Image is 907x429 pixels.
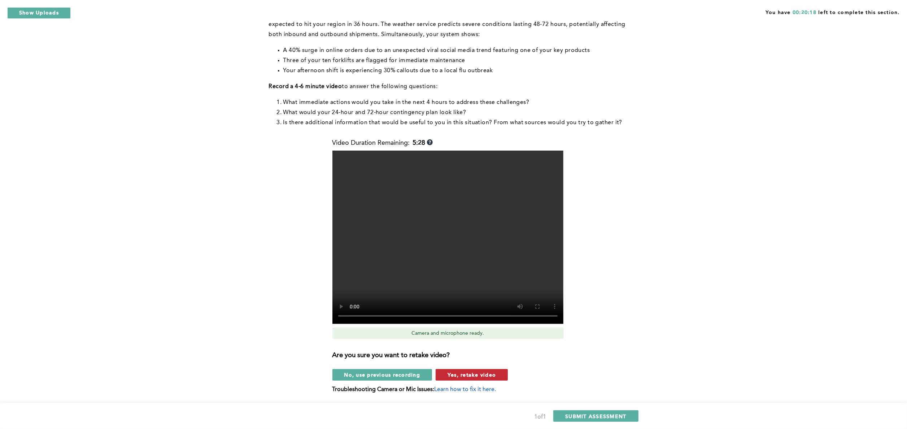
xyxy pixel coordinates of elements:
[332,139,433,147] div: Video Duration Remaining:
[269,82,636,92] p: to answer the following questions:
[436,369,508,381] button: Yes, retake video
[283,108,636,118] li: What would your 24-hour and 72-hour contingency plan look like?
[332,369,432,381] button: No, use previous recording
[534,412,546,422] div: 1 of 1
[344,371,420,378] span: No, use previous recording
[553,410,638,422] button: SUBMIT ASSESSMENT
[7,7,71,19] button: Show Uploads
[283,66,636,76] li: Your afternoon shift is experiencing 30% callouts due to a local flu outbreak
[269,84,342,90] strong: Record a 4-6 minute video
[332,387,435,393] b: Troubleshooting Camera or Mic Issues:
[332,328,564,339] div: Camera and microphone ready.
[283,45,636,56] li: A 40% surge in online orders due to an unexpected viral social media trend featuring one of your ...
[283,97,636,108] li: What immediate actions would you take in the next 4 hours to address these challenges?
[332,352,572,360] h3: Are you sure you want to retake video?
[413,139,426,147] b: 5:28
[565,413,626,420] span: SUBMIT ASSESSMENT
[448,371,496,378] span: Yes, retake video
[435,387,496,393] span: Learn how to fix it here.
[766,7,900,16] span: You have left to complete this section.
[793,10,816,15] span: 00:20:18
[283,118,636,128] li: Is there additional information that would be useful to you in this situation? From what sources ...
[283,56,636,66] li: Three of your ten forklifts are flagged for immediate maintenance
